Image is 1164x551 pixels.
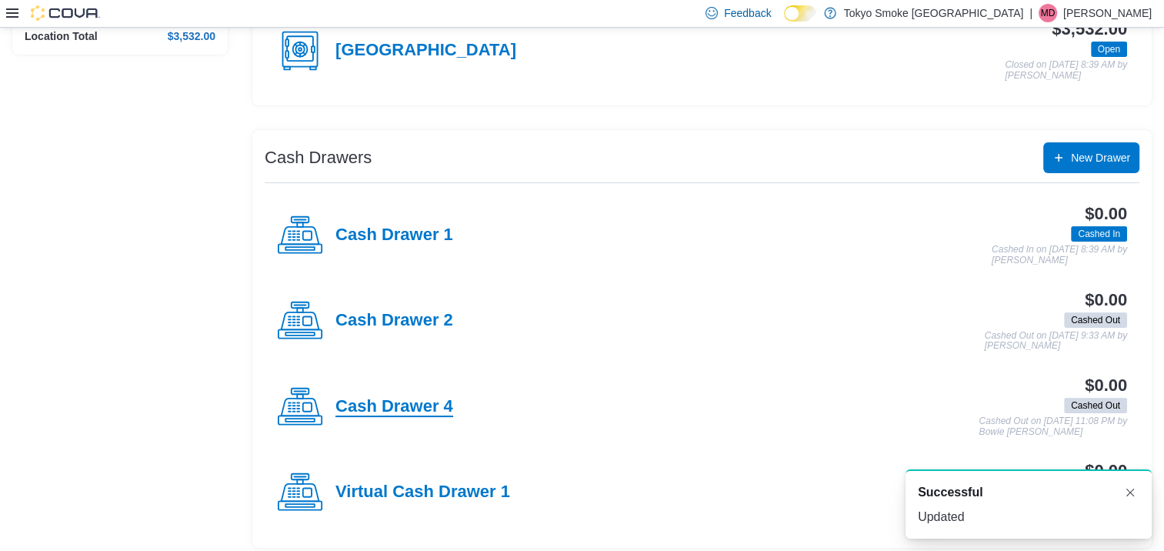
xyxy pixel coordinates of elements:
[1064,312,1127,328] span: Cashed Out
[1091,42,1127,57] span: Open
[1121,483,1139,502] button: Dismiss toast
[992,245,1127,265] p: Cashed In on [DATE] 8:39 AM by [PERSON_NAME]
[918,508,1139,526] div: Updated
[1064,398,1127,413] span: Cashed Out
[1063,4,1152,22] p: [PERSON_NAME]
[1039,4,1057,22] div: Milo Demelo
[335,225,453,245] h4: Cash Drawer 1
[335,41,516,61] h4: [GEOGRAPHIC_DATA]
[724,5,771,21] span: Feedback
[335,397,453,417] h4: Cash Drawer 4
[979,416,1127,437] p: Cashed Out on [DATE] 11:08 PM by Bowie [PERSON_NAME]
[1085,376,1127,395] h3: $0.00
[1071,150,1130,165] span: New Drawer
[1085,291,1127,309] h3: $0.00
[1052,20,1127,38] h3: $3,532.00
[265,149,372,167] h3: Cash Drawers
[918,483,1139,502] div: Notification
[1085,205,1127,223] h3: $0.00
[1071,399,1120,412] span: Cashed Out
[31,5,100,21] img: Cova
[25,30,98,42] h4: Location Total
[985,331,1127,352] p: Cashed Out on [DATE] 9:33 AM by [PERSON_NAME]
[1078,227,1120,241] span: Cashed In
[335,311,453,331] h4: Cash Drawer 2
[784,5,816,22] input: Dark Mode
[335,483,510,503] h4: Virtual Cash Drawer 1
[168,30,215,42] h4: $3,532.00
[844,4,1024,22] p: Tokyo Smoke [GEOGRAPHIC_DATA]
[1029,4,1032,22] p: |
[1071,313,1120,327] span: Cashed Out
[918,483,982,502] span: Successful
[1071,226,1127,242] span: Cashed In
[1005,60,1127,81] p: Closed on [DATE] 8:39 AM by [PERSON_NAME]
[1043,142,1139,173] button: New Drawer
[1098,42,1120,56] span: Open
[1041,4,1056,22] span: MD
